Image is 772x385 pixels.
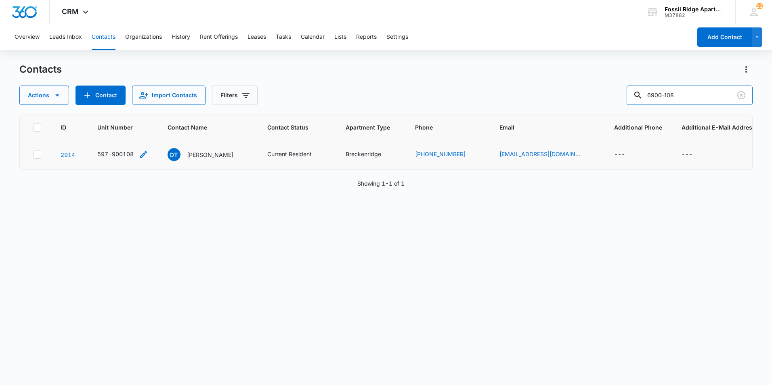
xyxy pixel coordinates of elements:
[267,123,315,132] span: Contact Status
[735,89,748,102] button: Clear
[62,7,79,16] span: CRM
[415,150,466,158] a: [PHONE_NUMBER]
[97,150,148,159] div: Unit Number - 597-900108 - Select to Edit Field
[97,150,134,158] div: 597-900108
[740,63,753,76] button: Actions
[168,148,248,161] div: Contact Name - David T Carson - Select to Edit Field
[665,13,724,18] div: account id
[614,123,662,132] span: Additional Phone
[499,150,595,159] div: Email - david_t_carson@outlook.com - Select to Edit Field
[267,150,312,158] div: Current Resident
[15,24,40,50] button: Overview
[19,63,62,75] h1: Contacts
[614,150,640,159] div: Additional Phone - - Select to Edit Field
[346,123,396,132] span: Apartment Type
[499,150,580,158] a: [EMAIL_ADDRESS][DOMAIN_NAME]
[682,150,707,159] div: Additional E-Mail Address - - Select to Edit Field
[132,86,206,105] button: Import Contacts
[49,24,82,50] button: Leads Inbox
[415,150,480,159] div: Phone - (970) 666-0766 - Select to Edit Field
[665,6,724,13] div: account name
[168,148,180,161] span: DT
[172,24,190,50] button: History
[415,123,468,132] span: Phone
[267,150,326,159] div: Contact Status - Current Resident - Select to Edit Field
[356,24,377,50] button: Reports
[187,151,233,159] p: [PERSON_NAME]
[386,24,408,50] button: Settings
[627,86,753,105] input: Search Contacts
[614,150,625,159] div: ---
[97,123,148,132] span: Unit Number
[19,86,69,105] button: Actions
[92,24,115,50] button: Contacts
[168,123,236,132] span: Contact Name
[248,24,266,50] button: Leases
[346,150,381,158] div: Breckenridge
[682,150,692,159] div: ---
[499,123,583,132] span: Email
[357,179,405,188] p: Showing 1-1 of 1
[125,24,162,50] button: Organizations
[200,24,238,50] button: Rent Offerings
[697,27,752,47] button: Add Contact
[756,3,763,9] div: notifications count
[334,24,346,50] button: Lists
[212,86,258,105] button: Filters
[346,150,396,159] div: Apartment Type - Breckenridge - Select to Edit Field
[756,3,763,9] span: 20
[61,151,75,158] a: Navigate to contact details page for David T Carson
[682,123,755,132] span: Additional E-Mail Address
[61,123,66,132] span: ID
[276,24,291,50] button: Tasks
[301,24,325,50] button: Calendar
[76,86,126,105] button: Add Contact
